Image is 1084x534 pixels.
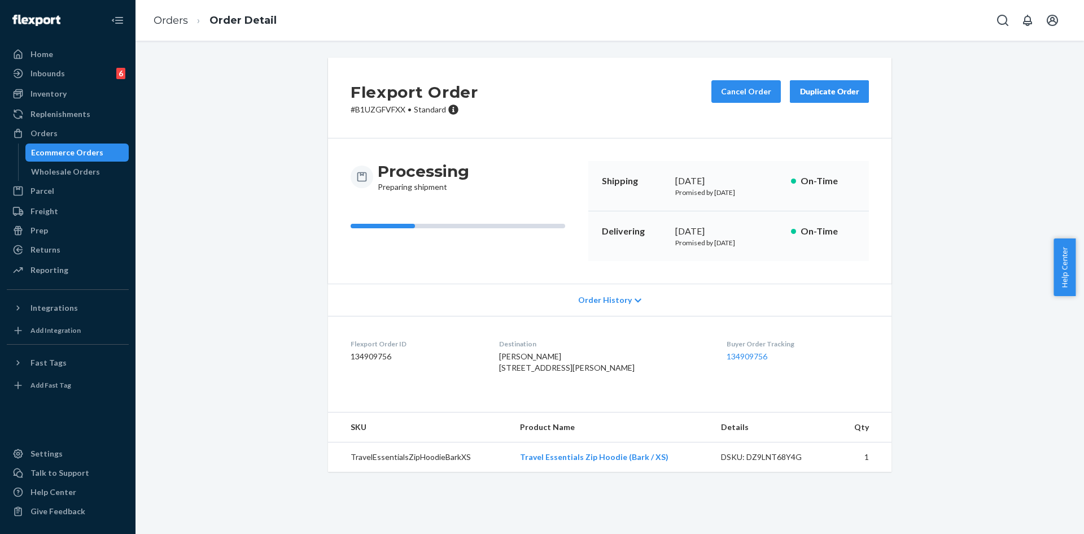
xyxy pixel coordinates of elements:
[414,105,446,114] span: Standard
[7,182,129,200] a: Parcel
[602,175,666,188] p: Shipping
[351,351,481,362] dd: 134909756
[499,351,635,372] span: [PERSON_NAME] [STREET_ADDRESS][PERSON_NAME]
[328,442,511,472] td: TravelEssentialsZipHoodieBarkXS
[7,241,129,259] a: Returns
[408,105,412,114] span: •
[836,413,891,442] th: Qty
[351,80,478,104] h2: Flexport Order
[12,15,60,26] img: Flexport logo
[578,294,632,306] span: Order History
[727,339,869,349] dt: Buyer Order Tracking
[30,357,67,368] div: Fast Tags
[727,351,767,361] a: 134909756
[7,45,129,63] a: Home
[30,88,67,99] div: Inventory
[328,413,511,442] th: SKU
[790,80,869,103] button: Duplicate Order
[511,413,711,442] th: Product Name
[7,299,129,317] button: Integrations
[801,225,855,238] p: On-Time
[712,413,836,442] th: Details
[7,483,129,501] a: Help Center
[711,80,781,103] button: Cancel Order
[31,166,100,177] div: Wholesale Orders
[25,163,129,181] a: Wholesale Orders
[836,442,891,472] td: 1
[7,464,129,482] a: Talk to Support
[145,4,286,37] ol: breadcrumbs
[30,264,68,276] div: Reporting
[30,487,76,498] div: Help Center
[675,238,782,248] p: Promised by [DATE]
[378,161,469,193] div: Preparing shipment
[31,147,103,158] div: Ecommerce Orders
[30,128,58,139] div: Orders
[7,261,129,279] a: Reporting
[7,222,129,240] a: Prep
[25,144,129,162] a: Ecommerce Orders
[675,225,782,238] div: [DATE]
[799,86,859,97] div: Duplicate Order
[7,85,129,103] a: Inventory
[30,325,81,335] div: Add Integration
[30,302,78,314] div: Integrations
[520,452,668,462] a: Travel Essentials Zip Hoodie (Bark / XS)
[721,451,827,463] div: DSKU: DZ9LNT68Y4G
[7,202,129,220] a: Freight
[7,322,129,340] a: Add Integration
[1041,9,1064,32] button: Open account menu
[30,185,54,197] div: Parcel
[7,124,129,142] a: Orders
[116,68,125,79] div: 6
[675,188,782,197] p: Promised by [DATE]
[7,376,129,394] a: Add Fast Tag
[30,225,48,236] div: Prep
[991,9,1014,32] button: Open Search Box
[30,49,53,60] div: Home
[602,225,666,238] p: Delivering
[30,108,90,120] div: Replenishments
[7,502,129,520] button: Give Feedback
[30,68,65,79] div: Inbounds
[30,244,60,255] div: Returns
[351,104,478,115] p: # B1UZGFVFXX
[30,380,71,390] div: Add Fast Tag
[1054,238,1076,296] button: Help Center
[378,161,469,181] h3: Processing
[1016,9,1039,32] button: Open notifications
[154,14,188,27] a: Orders
[30,506,85,517] div: Give Feedback
[30,467,89,479] div: Talk to Support
[209,14,277,27] a: Order Detail
[351,339,481,349] dt: Flexport Order ID
[499,339,709,349] dt: Destination
[7,64,129,83] a: Inbounds6
[801,175,855,188] p: On-Time
[30,206,58,217] div: Freight
[675,175,782,188] div: [DATE]
[7,105,129,123] a: Replenishments
[7,445,129,463] a: Settings
[106,9,129,32] button: Close Navigation
[7,354,129,372] button: Fast Tags
[30,448,63,459] div: Settings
